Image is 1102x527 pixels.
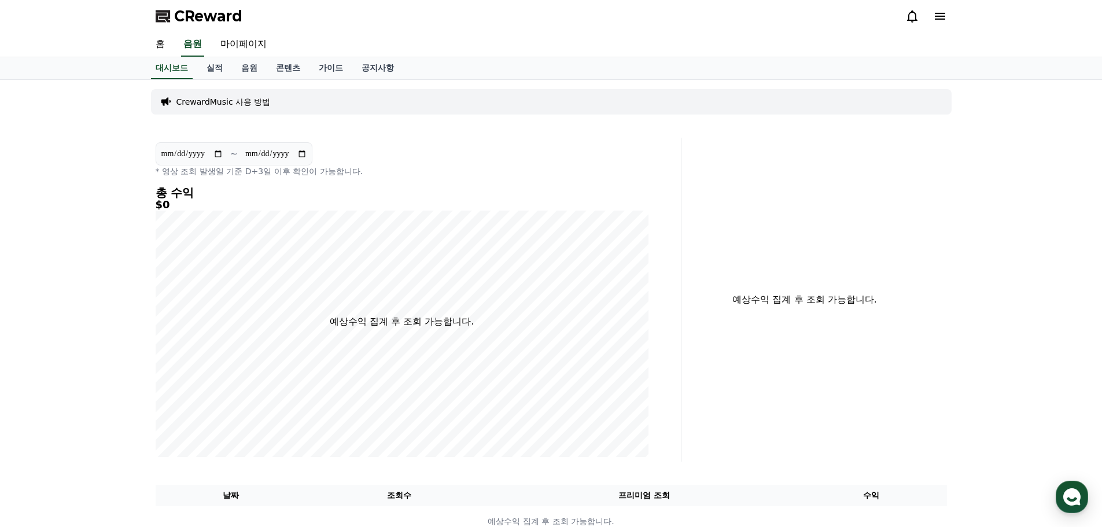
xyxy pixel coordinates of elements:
a: 공지사항 [352,57,403,79]
a: 가이드 [309,57,352,79]
th: 프리미엄 조회 [492,485,796,506]
h4: 총 수익 [156,186,648,199]
a: 음원 [232,57,267,79]
p: 예상수익 집계 후 조회 가능합니다. [691,293,919,307]
a: 실적 [197,57,232,79]
a: 콘텐츠 [267,57,309,79]
p: * 영상 조회 발생일 기준 D+3일 이후 확인이 가능합니다. [156,165,648,177]
p: ~ [230,147,238,161]
a: 마이페이지 [211,32,276,57]
a: 대시보드 [151,57,193,79]
a: 홈 [146,32,174,57]
h5: $0 [156,199,648,211]
span: CReward [174,7,242,25]
th: 수익 [796,485,947,506]
a: 음원 [181,32,204,57]
th: 조회수 [306,485,492,506]
a: CReward [156,7,242,25]
p: 예상수익 집계 후 조회 가능합니다. [330,315,474,329]
a: CrewardMusic 사용 방법 [176,96,271,108]
th: 날짜 [156,485,307,506]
